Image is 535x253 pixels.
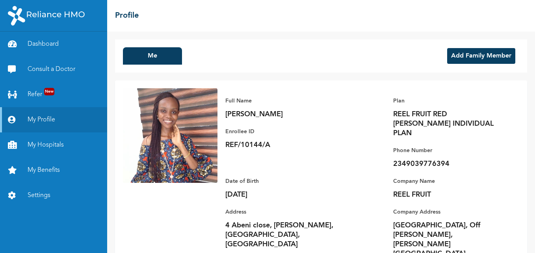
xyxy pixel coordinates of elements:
[123,88,217,183] img: Enrollee
[393,177,503,186] p: Company Name
[393,190,503,199] p: REEL FRUIT
[225,207,336,217] p: Address
[393,207,503,217] p: Company Address
[115,10,139,22] h2: Profile
[44,88,54,95] span: New
[225,127,336,136] p: Enrollee ID
[393,110,503,138] p: REEL FRUIT RED [PERSON_NAME] INDIVIDUAL PLAN
[225,190,336,199] p: [DATE]
[225,110,336,119] p: [PERSON_NAME]
[225,140,336,150] p: REF/10144/A
[123,47,182,65] button: Me
[225,96,336,106] p: Full Name
[393,96,503,106] p: Plan
[447,48,515,64] button: Add Family Member
[393,146,503,155] p: Phone Number
[393,159,503,169] p: 2349039776394
[8,6,85,26] img: RelianceHMO's Logo
[225,177,336,186] p: Date of Birth
[225,221,336,249] p: 4 Abeni close, [PERSON_NAME], [GEOGRAPHIC_DATA], [GEOGRAPHIC_DATA]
